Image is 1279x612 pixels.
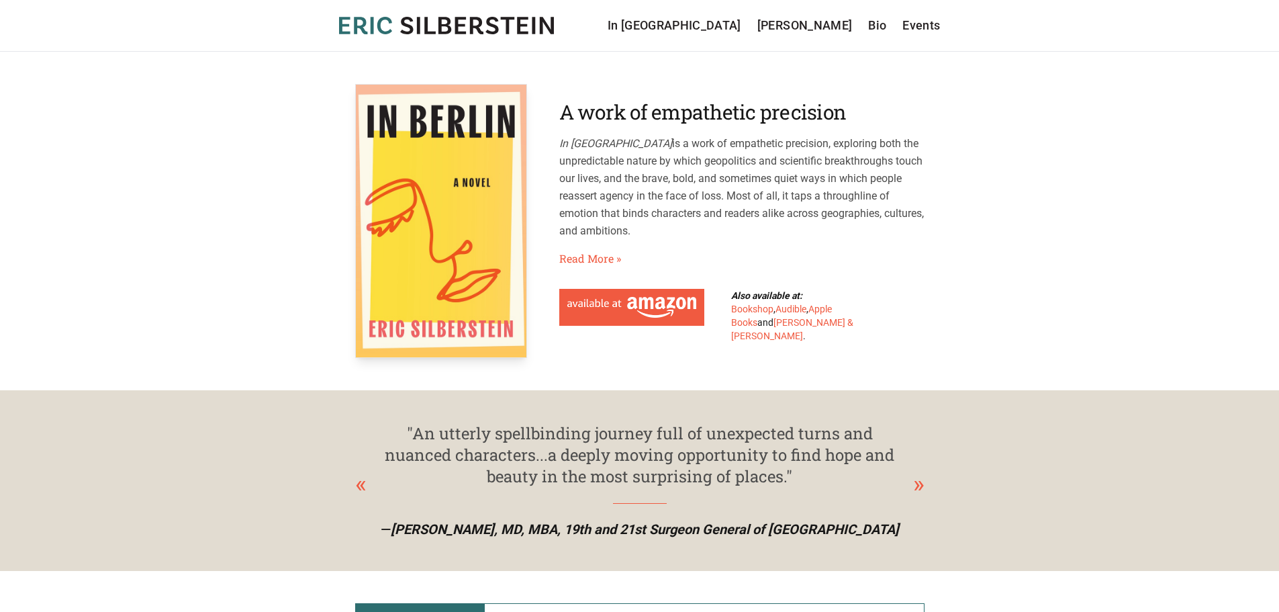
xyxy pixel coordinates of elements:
a: Bio [868,16,886,35]
img: Available at Amazon [567,297,696,318]
b: Also available at: [731,290,802,301]
h2: A work of empathetic precision [559,100,925,124]
a: Bookshop [731,304,773,314]
p: is a work of empathetic precision, exploring both the unpredictable nature by which geopolitics a... [559,135,925,240]
a: [PERSON_NAME] [757,16,853,35]
span: » [616,251,621,267]
a: In [GEOGRAPHIC_DATA] [608,16,741,35]
p: — [366,520,914,539]
div: "An utterly spellbinding journey full of unexpected turns and nuanced characters...a deeply movin... [382,423,898,487]
a: Read More» [559,251,621,267]
a: [PERSON_NAME] & [PERSON_NAME] [731,317,853,341]
em: In [GEOGRAPHIC_DATA] [559,137,672,150]
a: Apple Books [731,304,832,328]
span: [PERSON_NAME], MD, MBA, 19th and 21st Surgeon General of [GEOGRAPHIC_DATA] [391,521,899,537]
div: , , and . [731,289,871,343]
a: Events [902,16,940,35]
div: Next slide [913,466,925,502]
img: In Berlin [355,84,527,358]
a: Available at Amazon [559,289,704,326]
div: Previous slide [355,466,367,502]
a: Audible [775,304,806,314]
div: 1 / 4 [355,423,925,539]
